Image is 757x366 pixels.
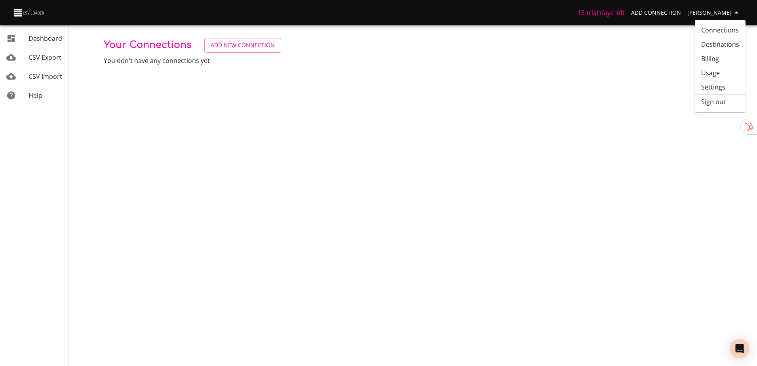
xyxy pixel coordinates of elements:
[13,7,46,18] img: CSV Loader
[684,6,744,20] button: [PERSON_NAME]
[211,40,275,50] span: Add New Connection
[695,95,746,109] li: Sign out
[29,72,62,81] span: CSV Import
[204,38,281,53] button: Add New Connection
[730,339,749,358] div: Open Intercom Messenger
[631,8,681,18] span: Add Connection
[104,40,192,50] span: Your Connections
[695,66,746,80] a: Usage
[29,53,61,62] span: CSV Export
[695,80,746,94] a: Settings
[695,37,746,51] a: Destinations
[578,7,625,18] h6: 13 trial days left
[687,8,741,18] span: [PERSON_NAME]
[628,6,684,20] a: Add Connection
[695,51,746,66] a: Billing
[695,23,746,37] a: Connections
[29,91,42,100] span: Help
[29,34,62,43] span: Dashboard
[104,56,744,65] p: You don't have any connections yet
